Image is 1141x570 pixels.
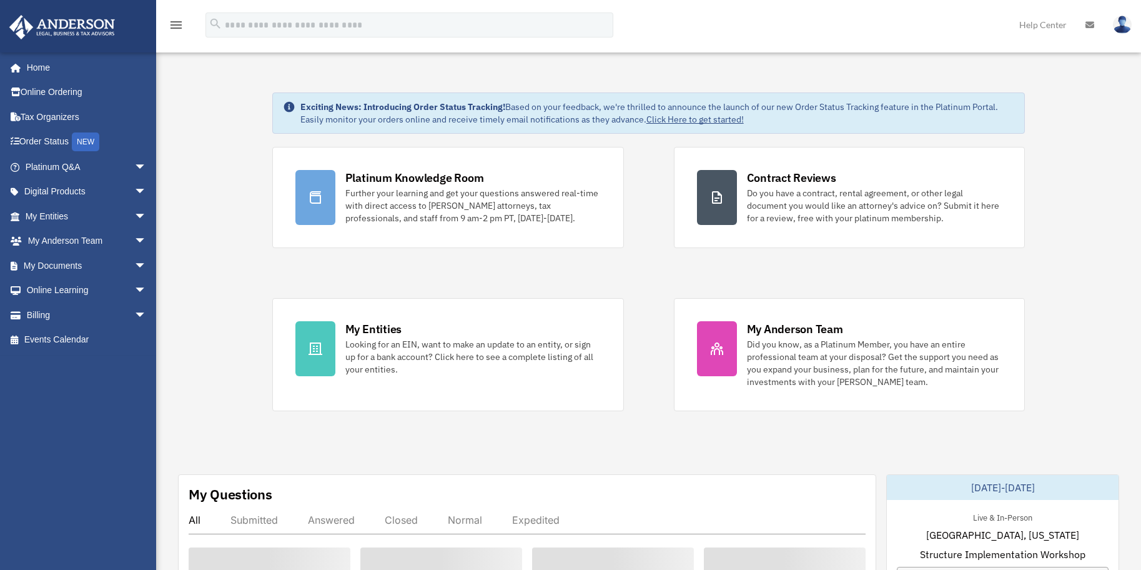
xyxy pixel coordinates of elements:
div: My Entities [345,321,402,337]
a: Contract Reviews Do you have a contract, rental agreement, or other legal document you would like... [674,147,1025,248]
a: menu [169,22,184,32]
div: Answered [308,514,355,526]
div: Submitted [230,514,278,526]
div: Do you have a contract, rental agreement, or other legal document you would like an attorney's ad... [747,187,1002,224]
div: NEW [72,132,99,151]
a: Click Here to get started! [646,114,744,125]
a: My Documentsarrow_drop_down [9,253,165,278]
span: [GEOGRAPHIC_DATA], [US_STATE] [926,527,1079,542]
div: All [189,514,200,526]
div: Did you know, as a Platinum Member, you have an entire professional team at your disposal? Get th... [747,338,1002,388]
span: arrow_drop_down [134,278,159,304]
a: Platinum Q&Aarrow_drop_down [9,154,165,179]
span: arrow_drop_down [134,154,159,180]
a: Order StatusNEW [9,129,165,155]
div: Expedited [512,514,560,526]
strong: Exciting News: Introducing Order Status Tracking! [300,101,505,112]
img: Anderson Advisors Platinum Portal [6,15,119,39]
span: arrow_drop_down [134,253,159,279]
div: My Questions [189,485,272,504]
a: Platinum Knowledge Room Further your learning and get your questions answered real-time with dire... [272,147,624,248]
a: Digital Productsarrow_drop_down [9,179,165,204]
span: Structure Implementation Workshop [920,547,1085,562]
div: Based on your feedback, we're thrilled to announce the launch of our new Order Status Tracking fe... [300,101,1015,126]
a: Events Calendar [9,327,165,352]
div: Contract Reviews [747,170,836,186]
a: Billingarrow_drop_down [9,302,165,327]
div: Normal [448,514,482,526]
a: My Anderson Team Did you know, as a Platinum Member, you have an entire professional team at your... [674,298,1025,411]
div: Platinum Knowledge Room [345,170,484,186]
a: Home [9,55,159,80]
span: arrow_drop_down [134,229,159,254]
a: My Entities Looking for an EIN, want to make an update to an entity, or sign up for a bank accoun... [272,298,624,411]
div: Further your learning and get your questions answered real-time with direct access to [PERSON_NAM... [345,187,601,224]
div: Live & In-Person [963,510,1042,523]
div: [DATE]-[DATE] [887,475,1119,500]
a: Online Ordering [9,80,165,105]
span: arrow_drop_down [134,204,159,229]
div: Closed [385,514,418,526]
i: menu [169,17,184,32]
span: arrow_drop_down [134,302,159,328]
span: arrow_drop_down [134,179,159,205]
a: My Entitiesarrow_drop_down [9,204,165,229]
a: Tax Organizers [9,104,165,129]
img: User Pic [1113,16,1132,34]
div: Looking for an EIN, want to make an update to an entity, or sign up for a bank account? Click her... [345,338,601,376]
a: Online Learningarrow_drop_down [9,278,165,303]
div: My Anderson Team [747,321,843,337]
a: My Anderson Teamarrow_drop_down [9,229,165,254]
i: search [209,17,222,31]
